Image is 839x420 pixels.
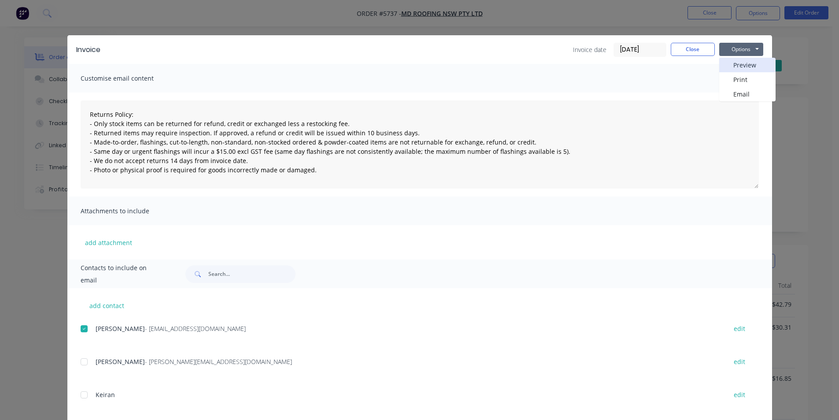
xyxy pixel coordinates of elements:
button: Email [719,87,776,101]
button: Preview [719,58,776,72]
button: edit [728,356,750,368]
textarea: Returns Policy: - Only stock items can be returned for refund, credit or exchanged less a restock... [81,100,759,189]
button: Close [671,43,715,56]
span: - [PERSON_NAME][EMAIL_ADDRESS][DOMAIN_NAME] [145,357,292,366]
button: edit [728,389,750,401]
span: Keiran [96,390,115,399]
input: Search... [208,265,296,283]
button: Print [719,72,776,87]
button: Options [719,43,763,56]
span: Attachments to include [81,205,177,217]
span: [PERSON_NAME] [96,357,145,366]
span: [PERSON_NAME] [96,324,145,333]
span: - [EMAIL_ADDRESS][DOMAIN_NAME] [145,324,246,333]
span: Contacts to include on email [81,262,164,286]
span: Customise email content [81,72,177,85]
button: edit [728,323,750,335]
button: add attachment [81,236,137,249]
span: Invoice date [573,45,606,54]
button: add contact [81,299,133,312]
div: Invoice [76,45,100,55]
